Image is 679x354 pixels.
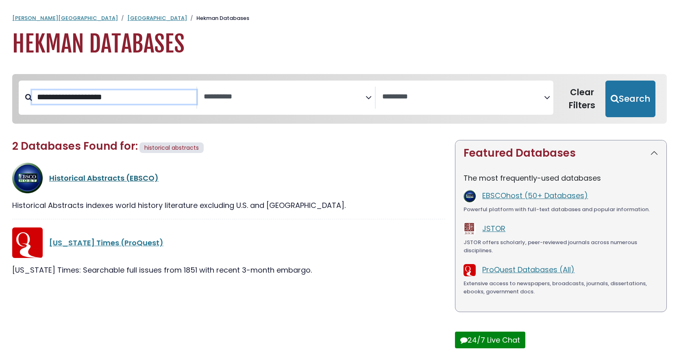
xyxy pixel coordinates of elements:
a: ProQuest Databases (All) [482,264,575,275]
p: The most frequently-used databases [464,173,658,184]
h1: Hekman Databases [12,31,667,58]
div: Powerful platform with full-text databases and popular information. [464,205,658,214]
a: [US_STATE] Times (ProQuest) [49,238,163,248]
textarea: Search [204,93,366,101]
a: EBSCOhost (50+ Databases) [482,190,588,201]
div: JSTOR offers scholarly, peer-reviewed journals across numerous disciplines. [464,238,658,254]
a: Historical Abstracts (EBSCO) [49,173,159,183]
textarea: Search [382,93,544,101]
nav: breadcrumb [12,14,667,22]
button: Featured Databases [455,140,666,166]
a: JSTOR [482,223,505,234]
button: 24/7 Live Chat [455,332,525,348]
nav: Search filters [12,74,667,124]
a: [PERSON_NAME][GEOGRAPHIC_DATA] [12,14,118,22]
button: Clear Filters [558,81,605,117]
button: Submit for Search Results [605,81,655,117]
li: Hekman Databases [187,14,249,22]
input: Search database by title or keyword [32,90,196,104]
div: [US_STATE] Times: Searchable full issues from 1851 with recent 3-month embargo. [12,264,445,275]
span: historical abstracts [144,144,199,152]
a: [GEOGRAPHIC_DATA] [127,14,187,22]
span: 2 Databases Found for: [12,139,138,153]
div: Historical Abstracts indexes world history literature excluding U.S. and [GEOGRAPHIC_DATA]. [12,200,445,211]
div: Extensive access to newspapers, broadcasts, journals, dissertations, ebooks, government docs. [464,280,658,295]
